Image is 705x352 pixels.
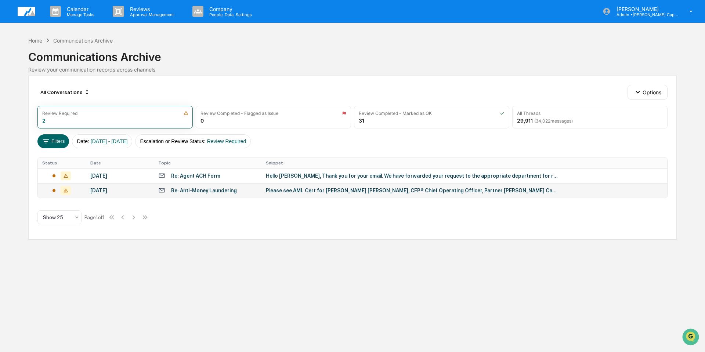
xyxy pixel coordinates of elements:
[25,56,120,63] div: Start new chat
[200,110,278,116] div: Review Completed - Flagged as Issue
[90,188,149,193] div: [DATE]
[611,6,679,12] p: [PERSON_NAME]
[124,6,178,12] p: Reviews
[19,33,121,41] input: Clear
[517,117,573,124] div: 29,911
[7,93,13,99] div: 🖐️
[61,92,91,100] span: Attestations
[53,37,113,44] div: Communications Archive
[517,110,540,116] div: All Threads
[266,188,560,193] div: Please see AML Cert for [PERSON_NAME] [PERSON_NAME], CFP® Chief Operating Officer, Partner [PERSO...
[342,111,346,116] img: icon
[61,6,98,12] p: Calendar
[203,6,256,12] p: Company
[50,90,94,103] a: 🗄️Attestations
[42,110,77,116] div: Review Required
[28,37,42,44] div: Home
[359,117,364,124] div: 31
[18,7,35,16] img: logo
[207,138,246,144] span: Review Required
[154,157,261,168] th: Topic
[42,117,46,124] div: 2
[124,12,178,17] p: Approval Management
[200,117,204,124] div: 0
[28,66,677,73] div: Review your communication records across channels
[135,134,251,148] button: Escalation or Review Status:Review Required
[171,188,237,193] div: Re: Anti-Money Laundering
[15,106,46,114] span: Data Lookup
[91,138,128,144] span: [DATE] - [DATE]
[681,328,701,348] iframe: Open customer support
[203,12,256,17] p: People, Data, Settings
[184,111,188,116] img: icon
[73,124,89,130] span: Pylon
[628,85,668,99] button: Options
[72,134,132,148] button: Date:[DATE] - [DATE]
[7,107,13,113] div: 🔎
[4,104,49,117] a: 🔎Data Lookup
[534,118,573,124] span: ( 34,022 messages)
[15,92,47,100] span: Preclearance
[7,15,134,27] p: How can we help?
[359,110,432,116] div: Review Completed - Marked as OK
[171,173,220,179] div: Re: Agent ACH Form
[84,214,105,220] div: Page 1 of 1
[90,173,149,179] div: [DATE]
[261,157,667,168] th: Snippet
[37,134,69,148] button: Filters
[7,56,21,69] img: 1746055101610-c473b297-6a78-478c-a979-82029cc54cd1
[53,93,59,99] div: 🗄️
[25,63,93,69] div: We're available if you need us!
[500,111,505,116] img: icon
[4,90,50,103] a: 🖐️Preclearance
[86,157,154,168] th: Date
[125,58,134,67] button: Start new chat
[266,173,560,179] div: Hello [PERSON_NAME], Thank you for your email. We have forwarded your request to the appropriate ...
[61,12,98,17] p: Manage Tasks
[611,12,679,17] p: Admin • [PERSON_NAME] Capital Management
[38,157,86,168] th: Status
[37,86,93,98] div: All Conversations
[52,124,89,130] a: Powered byPylon
[28,44,677,63] div: Communications Archive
